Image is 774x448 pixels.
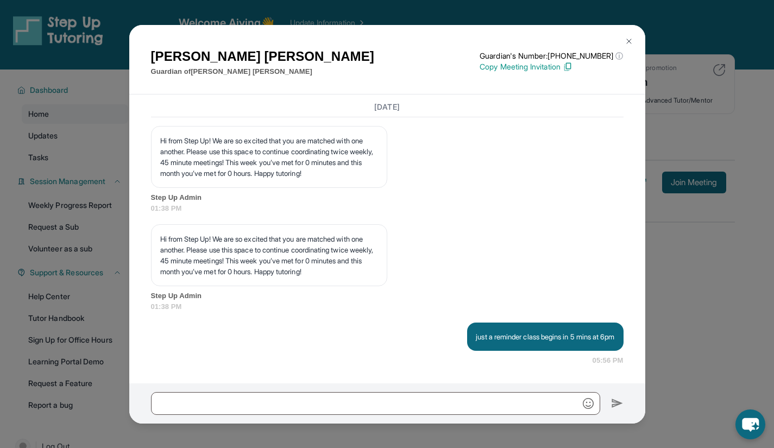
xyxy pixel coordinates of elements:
[480,61,623,72] p: Copy Meeting Invitation
[476,331,614,342] p: just a reminder class begins in 5 mins at 6pm
[583,398,594,409] img: Emoji
[615,51,623,61] span: ⓘ
[151,102,624,112] h3: [DATE]
[151,192,624,203] span: Step Up Admin
[160,234,378,277] p: Hi from Step Up! We are so excited that you are matched with one another. Please use this space t...
[151,203,624,214] span: 01:38 PM
[611,397,624,410] img: Send icon
[151,301,624,312] span: 01:38 PM
[480,51,623,61] p: Guardian's Number: [PHONE_NUMBER]
[151,47,374,66] h1: [PERSON_NAME] [PERSON_NAME]
[625,37,633,46] img: Close Icon
[160,135,378,179] p: Hi from Step Up! We are so excited that you are matched with one another. Please use this space t...
[593,355,624,366] span: 05:56 PM
[735,409,765,439] button: chat-button
[563,62,572,72] img: Copy Icon
[151,66,374,77] p: Guardian of [PERSON_NAME] [PERSON_NAME]
[151,291,624,301] span: Step Up Admin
